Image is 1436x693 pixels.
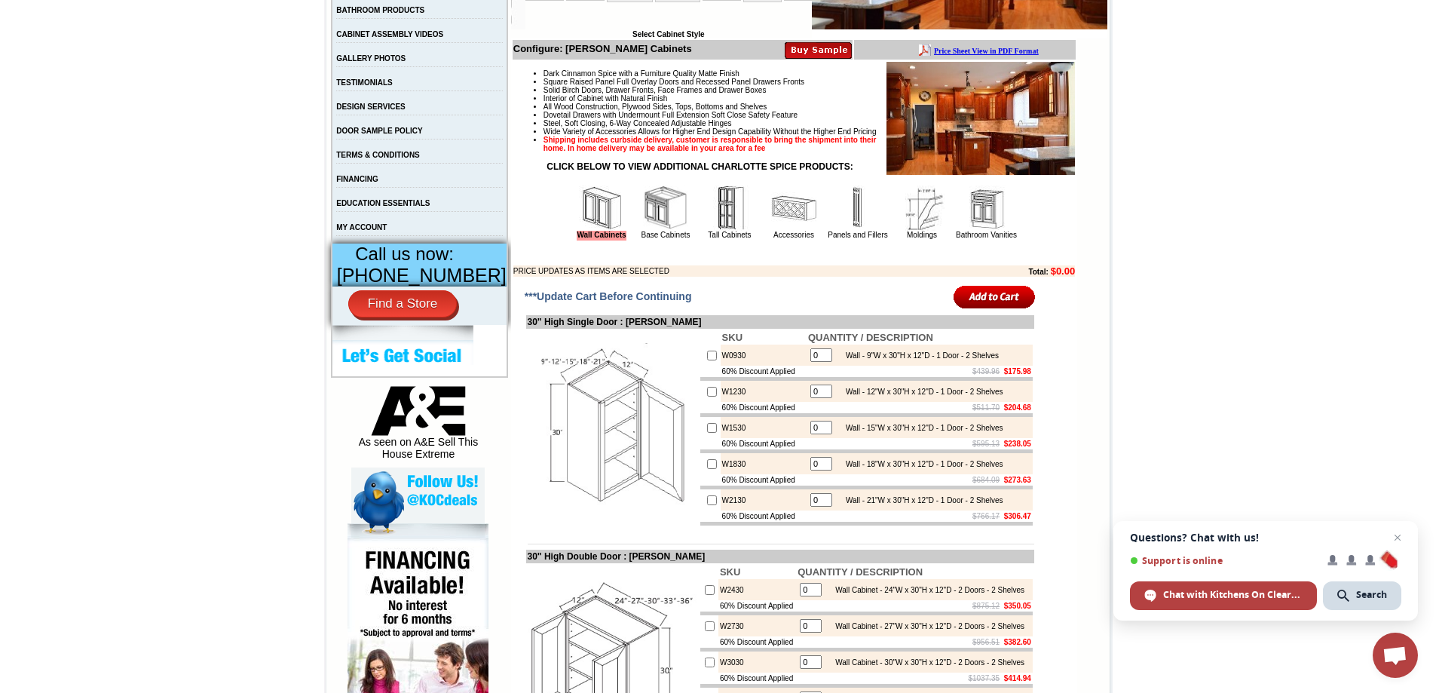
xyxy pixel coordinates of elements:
[127,42,130,43] img: spacer.gif
[336,54,406,63] a: GALLERY PHOTOS
[547,161,853,172] strong: CLICK BELOW TO VIEW ADDITIONAL CHARLOTTE SPICE PRODUCTS:
[707,186,752,231] img: Tall Cabinets
[177,69,216,84] td: Baycreek Gray
[721,417,807,438] td: W1530
[1028,268,1048,276] b: Total:
[336,223,387,232] a: MY ACCOUNT
[721,453,807,474] td: W1830
[336,78,392,87] a: TESTIMONIALS
[38,42,41,43] img: spacer.gif
[259,69,297,84] td: Bellmonte Maple
[956,231,1017,239] a: Bathroom Vanities
[721,381,807,402] td: W1230
[543,119,732,127] span: Steel, Soft Closing, 6-Way Concealed Adjustable Hinges
[17,6,122,14] b: Price Sheet View in PDF Format
[808,332,933,343] b: QUANTITY / DESCRIPTION
[336,175,378,183] a: FINANCING
[256,42,259,43] img: spacer.gif
[838,496,1003,504] div: Wall - 21"W x 30"H x 12"D - 1 Door - 2 Shelves
[972,403,1000,412] s: $511.70
[526,550,1034,563] td: 30" High Double Door : [PERSON_NAME]
[899,186,945,231] img: Moldings
[1051,265,1076,277] b: $0.00
[525,290,692,302] span: ***Update Cart Before Continuing
[718,579,796,600] td: W2430
[721,402,807,413] td: 60% Discount Applied
[528,343,697,513] img: 30'' High Single Door
[886,62,1075,175] img: Product Image
[1004,476,1031,484] b: $273.63
[1004,440,1031,448] b: $238.05
[543,94,668,103] span: Interior of Cabinet with Natural Finish
[972,367,1000,376] s: $439.96
[336,199,430,207] a: EDUCATION ESSENTIALS
[130,69,176,85] td: [PERSON_NAME] White Shaker
[773,231,814,239] a: Accessories
[543,136,877,152] strong: Shipping includes curbside delivery, customer is responsible to bring the shipment into their hom...
[17,2,122,15] a: Price Sheet View in PDF Format
[720,566,740,578] b: SKU
[838,351,999,360] div: Wall - 9"W x 30"H x 12"D - 1 Door - 2 Shelves
[336,30,443,38] a: CABINET ASSEMBLY VIDEOS
[972,638,1000,646] s: $956.51
[1356,588,1387,602] span: Search
[828,622,1024,630] div: Wall Cabinet - 27"W x 30"H x 12"D - 2 Doors - 2 Shelves
[79,42,81,43] img: spacer.gif
[336,127,422,135] a: DOOR SAMPLE POLICY
[828,231,887,239] a: Panels and Fillers
[1373,633,1418,678] div: Open chat
[336,151,420,159] a: TERMS & CONDITIONS
[972,476,1000,484] s: $684.09
[972,602,1000,610] s: $875.12
[577,231,626,241] a: Wall Cabinets
[963,186,1009,231] img: Bathroom Vanities
[968,674,1000,682] s: $1037.35
[838,424,1003,432] div: Wall - 15"W x 30"H x 12"D - 1 Door - 2 Shelves
[722,332,742,343] b: SKU
[2,4,14,16] img: pdf.png
[721,366,807,377] td: 60% Discount Applied
[972,512,1000,520] s: $766.17
[721,345,807,366] td: W0930
[828,658,1024,667] div: Wall Cabinet - 30"W x 30"H x 12"D - 2 Doors - 2 Shelves
[1130,532,1401,544] span: Questions? Chat with us!
[718,600,796,612] td: 60% Discount Applied
[216,42,218,43] img: spacer.gif
[1004,367,1031,376] b: $175.98
[175,42,177,43] img: spacer.gif
[355,244,454,264] span: Call us now:
[771,186,816,231] img: Accessories
[718,673,796,684] td: 60% Discount Applied
[513,265,946,277] td: PRICE UPDATES AS ITEMS ARE SELECTED
[543,69,739,78] span: Dark Cinnamon Spice with a Furniture Quality Matte Finish
[835,186,880,231] img: Panels and Fillers
[641,231,690,239] a: Base Cabinets
[718,615,796,636] td: W2730
[798,566,923,578] b: QUANTITY / DESCRIPTION
[721,474,807,486] td: 60% Discount Applied
[708,231,751,239] a: Tall Cabinets
[1323,581,1401,610] div: Search
[721,438,807,449] td: 60% Discount Applied
[543,78,804,86] span: Square Raised Panel Full Overlay Doors and Recessed Panel Drawers Fronts
[336,6,424,14] a: BATHROOM PRODUCTS
[81,69,127,85] td: [PERSON_NAME] Yellow Walnut
[828,586,1024,594] div: Wall Cabinet - 24"W x 30"H x 12"D - 2 Doors - 2 Shelves
[838,460,1003,468] div: Wall - 18"W x 30"H x 12"D - 1 Door - 2 Shelves
[721,511,807,522] td: 60% Discount Applied
[336,103,406,111] a: DESIGN SERVICES
[632,30,705,38] b: Select Cabinet Style
[543,111,798,119] span: Dovetail Drawers with Undermount Full Extension Soft Close Safety Feature
[907,231,937,239] a: Moldings
[954,284,1036,309] input: Add to Cart
[1130,581,1317,610] div: Chat with Kitchens On Clearance
[337,265,507,286] span: [PHONE_NUMBER]
[218,69,256,85] td: Beachwood Oak Shaker
[1004,512,1031,520] b: $306.47
[543,127,877,136] span: Wide Variety of Accessories Allows for Higher End Design Capability Without the Higher End Pricing
[643,186,688,231] img: Base Cabinets
[718,636,796,648] td: 60% Discount Applied
[718,652,796,673] td: W3030
[1389,529,1407,547] span: Close chat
